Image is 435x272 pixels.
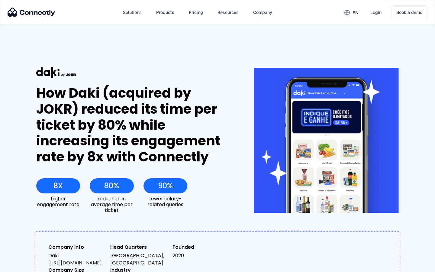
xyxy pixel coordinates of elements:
img: Connectly Logo [8,8,55,17]
div: fewer salary-related queries [143,196,187,207]
div: Pricing [189,8,203,17]
div: Company Info [48,244,105,251]
aside: Language selected: English [6,261,36,270]
div: reduction in average time per ticket [90,196,134,213]
div: en [353,8,359,17]
div: 80% [104,182,119,190]
div: Founded [172,244,230,251]
div: Daki [48,252,105,267]
div: 2020 [172,252,230,259]
a: Login [366,5,386,20]
div: Products [156,8,174,17]
div: How Daki (acquired by JOKR) reduced its time per ticket by 80% while increasing its engagement ra... [36,85,232,165]
a: Pricing [184,5,208,20]
div: higher engagement rate [36,196,80,207]
div: 8X [53,182,63,190]
div: Company [253,8,272,17]
a: Book a demo [391,5,427,19]
ul: Language list [12,261,36,270]
div: Login [370,8,382,17]
div: [GEOGRAPHIC_DATA], [GEOGRAPHIC_DATA] [110,252,167,267]
a: [URL][DOMAIN_NAME] [48,259,102,266]
div: Solutions [123,8,142,17]
div: Resources [217,8,239,17]
div: 90% [158,182,173,190]
div: Head Quarters [110,244,167,251]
